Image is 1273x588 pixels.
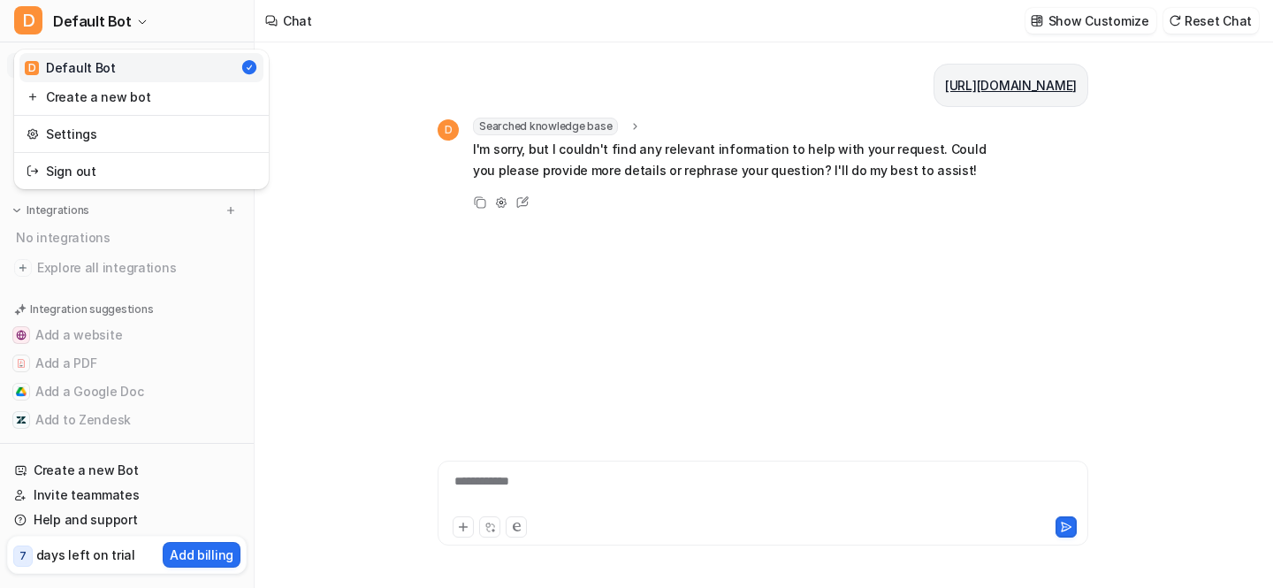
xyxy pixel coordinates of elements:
[27,162,39,180] img: reset
[19,82,263,111] a: Create a new bot
[14,50,269,189] div: DDefault Bot
[14,6,42,34] span: D
[25,61,39,75] span: D
[19,119,263,149] a: Settings
[27,125,39,143] img: reset
[27,88,39,106] img: reset
[53,9,132,34] span: Default Bot
[19,157,263,186] a: Sign out
[25,58,116,77] div: Default Bot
